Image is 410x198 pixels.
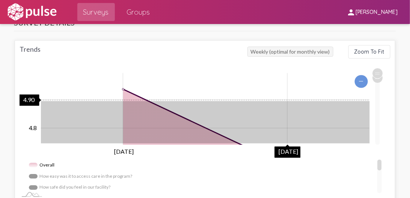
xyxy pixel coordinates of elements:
[356,9,398,16] span: [PERSON_NAME]
[29,182,112,193] g: How safe did you feel in our facility?
[347,8,356,17] mat-icon: person
[121,3,156,21] a: Groups
[127,5,150,19] span: Groups
[20,45,247,58] div: Trends
[77,3,115,21] a: Surveys
[29,96,37,103] tspan: 4.9
[279,148,298,155] tspan: [DATE]
[29,124,37,131] tspan: 4.8
[348,45,390,58] button: Zoom To Fit
[29,171,133,182] g: How easy was it to access care in the program?
[29,159,56,171] g: Overall
[83,5,109,19] span: Surveys
[247,46,333,57] span: Weekly (optimal for monthly view)
[114,148,134,155] tspan: [DATE]
[341,5,404,19] button: [PERSON_NAME]
[14,18,396,31] h3: Survey Details
[6,3,58,21] img: white-logo.svg
[354,48,384,55] span: Zoom To Fit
